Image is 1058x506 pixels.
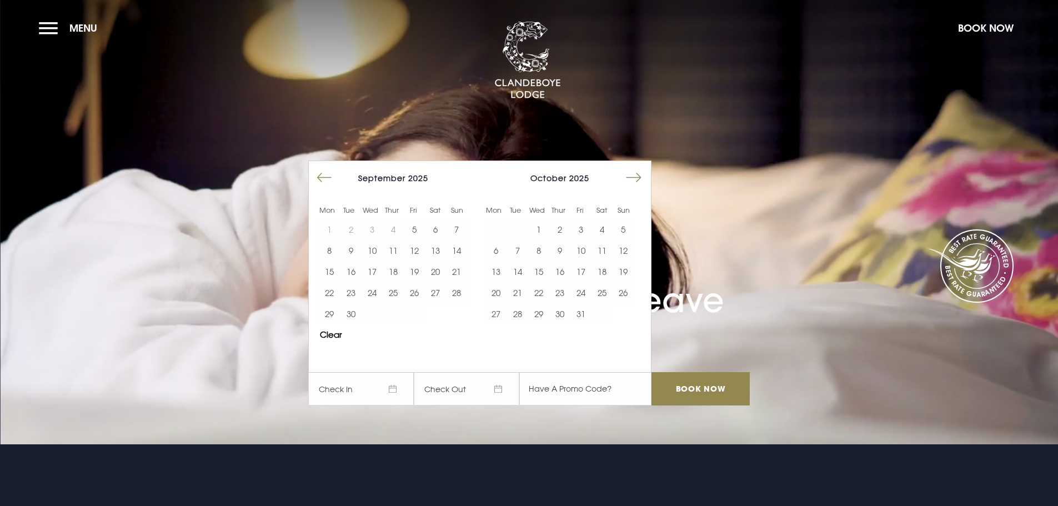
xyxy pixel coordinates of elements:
[549,303,570,324] td: Choose Thursday, October 30, 2025 as your start date.
[528,240,549,261] button: 8
[528,303,549,324] td: Choose Wednesday, October 29, 2025 as your start date.
[404,240,425,261] button: 12
[308,372,414,405] span: Check In
[570,219,591,240] td: Choose Friday, October 3, 2025 as your start date.
[591,240,613,261] button: 11
[425,282,446,303] button: 27
[340,303,361,324] td: Choose Tuesday, September 30, 2025 as your start date.
[408,173,428,183] span: 2025
[446,261,467,282] button: 21
[591,240,613,261] td: Choose Saturday, October 11, 2025 as your start date.
[591,219,613,240] td: Choose Saturday, October 4, 2025 as your start date.
[362,261,383,282] td: Choose Wednesday, September 17, 2025 as your start date.
[340,282,361,303] td: Choose Tuesday, September 23, 2025 as your start date.
[340,261,361,282] td: Choose Tuesday, September 16, 2025 as your start date.
[613,219,634,240] button: 5
[570,240,591,261] button: 10
[69,22,97,34] span: Menu
[570,303,591,324] td: Choose Friday, October 31, 2025 as your start date.
[340,240,361,261] td: Choose Tuesday, September 9, 2025 as your start date.
[952,16,1019,40] button: Book Now
[319,303,340,324] button: 29
[485,261,507,282] td: Choose Monday, October 13, 2025 as your start date.
[623,167,644,188] button: Move forward to switch to the next month.
[613,240,634,261] button: 12
[485,240,507,261] button: 6
[362,240,383,261] td: Choose Wednesday, September 10, 2025 as your start date.
[446,219,467,240] button: 7
[528,219,549,240] button: 1
[414,372,519,405] span: Check Out
[404,240,425,261] td: Choose Friday, September 12, 2025 as your start date.
[485,282,507,303] button: 20
[507,240,528,261] td: Choose Tuesday, October 7, 2025 as your start date.
[425,240,446,261] td: Choose Saturday, September 13, 2025 as your start date.
[530,173,566,183] span: October
[549,261,570,282] button: 16
[319,261,340,282] button: 15
[362,282,383,303] td: Choose Wednesday, September 24, 2025 as your start date.
[507,303,528,324] button: 28
[528,261,549,282] td: Choose Wednesday, October 15, 2025 as your start date.
[507,282,528,303] td: Choose Tuesday, October 21, 2025 as your start date.
[528,240,549,261] td: Choose Wednesday, October 8, 2025 as your start date.
[446,261,467,282] td: Choose Sunday, September 21, 2025 as your start date.
[319,282,340,303] td: Choose Monday, September 22, 2025 as your start date.
[340,303,361,324] button: 30
[507,261,528,282] button: 14
[358,173,405,183] span: September
[507,282,528,303] button: 21
[319,240,340,261] button: 8
[507,303,528,324] td: Choose Tuesday, October 28, 2025 as your start date.
[425,261,446,282] button: 20
[404,219,425,240] button: 5
[613,282,634,303] button: 26
[362,282,383,303] button: 24
[319,303,340,324] td: Choose Monday, September 29, 2025 as your start date.
[591,219,613,240] button: 4
[485,261,507,282] button: 13
[319,282,340,303] button: 22
[494,22,561,99] img: Clandeboye Lodge
[319,240,340,261] td: Choose Monday, September 8, 2025 as your start date.
[404,261,425,282] td: Choose Friday, September 19, 2025 as your start date.
[570,261,591,282] td: Choose Friday, October 17, 2025 as your start date.
[362,261,383,282] button: 17
[446,282,467,303] button: 28
[613,261,634,282] button: 19
[446,282,467,303] td: Choose Sunday, September 28, 2025 as your start date.
[485,303,507,324] button: 27
[570,282,591,303] button: 24
[570,219,591,240] button: 3
[383,240,404,261] button: 11
[528,219,549,240] td: Choose Wednesday, October 1, 2025 as your start date.
[446,240,467,261] button: 14
[570,240,591,261] td: Choose Friday, October 10, 2025 as your start date.
[549,282,570,303] button: 23
[528,282,549,303] td: Choose Wednesday, October 22, 2025 as your start date.
[570,282,591,303] td: Choose Friday, October 24, 2025 as your start date.
[485,282,507,303] td: Choose Monday, October 20, 2025 as your start date.
[570,261,591,282] button: 17
[383,240,404,261] td: Choose Thursday, September 11, 2025 as your start date.
[314,167,335,188] button: Move backward to switch to the previous month.
[569,173,589,183] span: 2025
[383,282,404,303] button: 25
[320,330,342,339] button: Clear
[549,219,570,240] td: Choose Thursday, October 2, 2025 as your start date.
[591,282,613,303] td: Choose Saturday, October 25, 2025 as your start date.
[319,261,340,282] td: Choose Monday, September 15, 2025 as your start date.
[613,219,634,240] td: Choose Sunday, October 5, 2025 as your start date.
[404,261,425,282] button: 19
[340,282,361,303] button: 23
[591,261,613,282] td: Choose Saturday, October 18, 2025 as your start date.
[404,282,425,303] button: 26
[570,303,591,324] button: 31
[507,261,528,282] td: Choose Tuesday, October 14, 2025 as your start date.
[507,240,528,261] button: 7
[613,261,634,282] td: Choose Sunday, October 19, 2025 as your start date.
[340,261,361,282] button: 16
[362,240,383,261] button: 10
[425,240,446,261] button: 13
[404,219,425,240] td: Choose Friday, September 5, 2025 as your start date.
